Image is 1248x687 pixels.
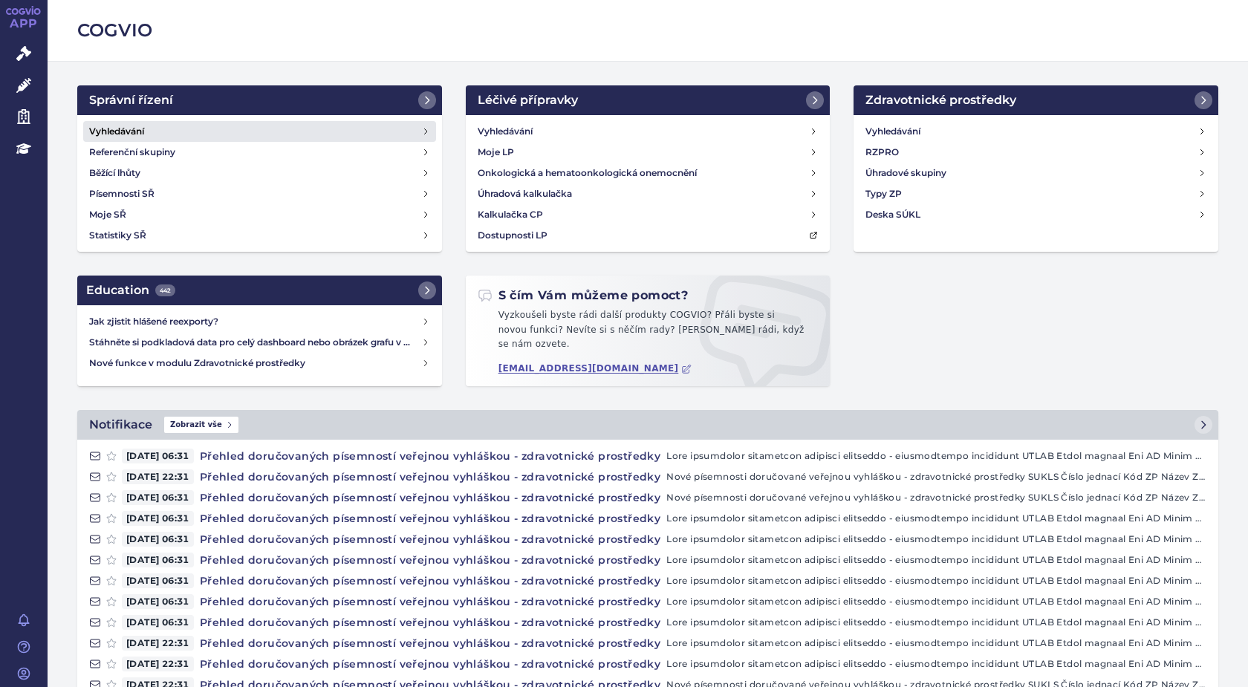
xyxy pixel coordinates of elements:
[478,166,697,180] h4: Onkologická a hematoonkologická onemocnění
[865,91,1016,109] h2: Zdravotnické prostředky
[122,532,194,547] span: [DATE] 06:31
[86,281,175,299] h2: Education
[83,163,436,183] a: Běžící lhůty
[666,636,1206,651] p: Lore ipsumdolor sitametcon adipisci elitseddo - eiusmodtempo incididunt UTLAB Etdol magnaal Eni A...
[865,124,920,139] h4: Vyhledávání
[83,142,436,163] a: Referenční skupiny
[122,511,194,526] span: [DATE] 06:31
[478,308,819,358] p: Vyzkoušeli byste rádi další produkty COGVIO? Přáli byste si novou funkci? Nevíte si s něčím rady?...
[498,363,692,374] a: [EMAIL_ADDRESS][DOMAIN_NAME]
[89,91,173,109] h2: Správní řízení
[859,142,1212,163] a: RZPRO
[854,85,1218,115] a: Zdravotnické prostředky
[472,183,825,204] a: Úhradová kalkulačka
[478,91,578,109] h2: Léčivé přípravky
[122,490,194,505] span: [DATE] 06:31
[122,469,194,484] span: [DATE] 22:31
[89,314,421,329] h4: Jak zjistit hlášené reexporty?
[478,207,543,222] h4: Kalkulačka CP
[89,416,152,434] h2: Notifikace
[194,615,666,630] h4: Přehled doručovaných písemností veřejnou vyhláškou - zdravotnické prostředky
[89,145,175,160] h4: Referenční skupiny
[466,85,831,115] a: Léčivé přípravky
[859,163,1212,183] a: Úhradové skupiny
[666,490,1206,505] p: Nové písemnosti doručované veřejnou vyhláškou - zdravotnické prostředky SUKLS Číslo jednací Kód Z...
[472,121,825,142] a: Vyhledávání
[666,573,1206,588] p: Lore ipsumdolor sitametcon adipisci elitseddo - eiusmodtempo incididunt UTLAB Etdol magnaal Eni A...
[666,594,1206,609] p: Lore ipsumdolor sitametcon adipisci elitseddo - eiusmodtempo incididunt UTLAB Etdol magnaal Eni A...
[122,657,194,671] span: [DATE] 22:31
[859,183,1212,204] a: Typy ZP
[472,204,825,225] a: Kalkulačka CP
[83,121,436,142] a: Vyhledávání
[478,124,533,139] h4: Vyhledávání
[194,657,666,671] h4: Přehled doručovaných písemností veřejnou vyhláškou - zdravotnické prostředky
[83,225,436,246] a: Statistiky SŘ
[164,417,238,433] span: Zobrazit vše
[77,85,442,115] a: Správní řízení
[666,657,1206,671] p: Lore ipsumdolor sitametcon adipisci elitseddo - eiusmodtempo incididunt UTLAB Etdol magnaal Eni A...
[194,636,666,651] h4: Přehled doručovaných písemností veřejnou vyhláškou - zdravotnické prostředky
[77,276,442,305] a: Education442
[122,594,194,609] span: [DATE] 06:31
[89,124,144,139] h4: Vyhledávání
[122,573,194,588] span: [DATE] 06:31
[77,18,1218,43] h2: COGVIO
[122,636,194,651] span: [DATE] 22:31
[478,287,689,304] h2: S čím Vám můžeme pomoct?
[194,490,666,505] h4: Přehled doručovaných písemností veřejnou vyhláškou - zdravotnické prostředky
[865,207,920,222] h4: Deska SÚKL
[666,553,1206,567] p: Lore ipsumdolor sitametcon adipisci elitseddo - eiusmodtempo incididunt UTLAB Etdol magnaal Eni A...
[865,166,946,180] h4: Úhradové skupiny
[122,553,194,567] span: [DATE] 06:31
[122,449,194,463] span: [DATE] 06:31
[89,228,146,243] h4: Statistiky SŘ
[472,225,825,246] a: Dostupnosti LP
[83,332,436,353] a: Stáhněte si podkladová data pro celý dashboard nebo obrázek grafu v COGVIO App modulu Analytics
[666,469,1206,484] p: Nové písemnosti doručované veřejnou vyhláškou - zdravotnické prostředky SUKLS Číslo jednací Kód Z...
[865,186,902,201] h4: Typy ZP
[478,186,572,201] h4: Úhradová kalkulačka
[859,204,1212,225] a: Deska SÚKL
[472,163,825,183] a: Onkologická a hematoonkologická onemocnění
[472,142,825,163] a: Moje LP
[194,511,666,526] h4: Přehled doručovaných písemností veřejnou vyhláškou - zdravotnické prostředky
[478,145,514,160] h4: Moje LP
[89,166,140,180] h4: Běžící lhůty
[89,207,126,222] h4: Moje SŘ
[89,335,421,350] h4: Stáhněte si podkladová data pro celý dashboard nebo obrázek grafu v COGVIO App modulu Analytics
[89,356,421,371] h4: Nové funkce v modulu Zdravotnické prostředky
[194,449,666,463] h4: Přehled doručovaných písemností veřejnou vyhláškou - zdravotnické prostředky
[666,532,1206,547] p: Lore ipsumdolor sitametcon adipisci elitseddo - eiusmodtempo incididunt UTLAB Etdol magnaal Eni A...
[89,186,155,201] h4: Písemnosti SŘ
[83,311,436,332] a: Jak zjistit hlášené reexporty?
[865,145,899,160] h4: RZPRO
[666,511,1206,526] p: Lore ipsumdolor sitametcon adipisci elitseddo - eiusmodtempo incididunt UTLAB Etdol magnaal Eni A...
[859,121,1212,142] a: Vyhledávání
[666,615,1206,630] p: Lore ipsumdolor sitametcon adipisci elitseddo - eiusmodtempo incididunt UTLAB Etdol magnaal Eni A...
[122,615,194,630] span: [DATE] 06:31
[155,284,175,296] span: 442
[77,410,1218,440] a: NotifikaceZobrazit vše
[666,449,1206,463] p: Lore ipsumdolor sitametcon adipisci elitseddo - eiusmodtempo incididunt UTLAB Etdol magnaal Eni A...
[194,532,666,547] h4: Přehled doručovaných písemností veřejnou vyhláškou - zdravotnické prostředky
[478,228,547,243] h4: Dostupnosti LP
[194,469,666,484] h4: Přehled doručovaných písemností veřejnou vyhláškou - zdravotnické prostředky
[194,594,666,609] h4: Přehled doručovaných písemností veřejnou vyhláškou - zdravotnické prostředky
[194,553,666,567] h4: Přehled doručovaných písemností veřejnou vyhláškou - zdravotnické prostředky
[83,353,436,374] a: Nové funkce v modulu Zdravotnické prostředky
[194,573,666,588] h4: Přehled doručovaných písemností veřejnou vyhláškou - zdravotnické prostředky
[83,204,436,225] a: Moje SŘ
[83,183,436,204] a: Písemnosti SŘ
